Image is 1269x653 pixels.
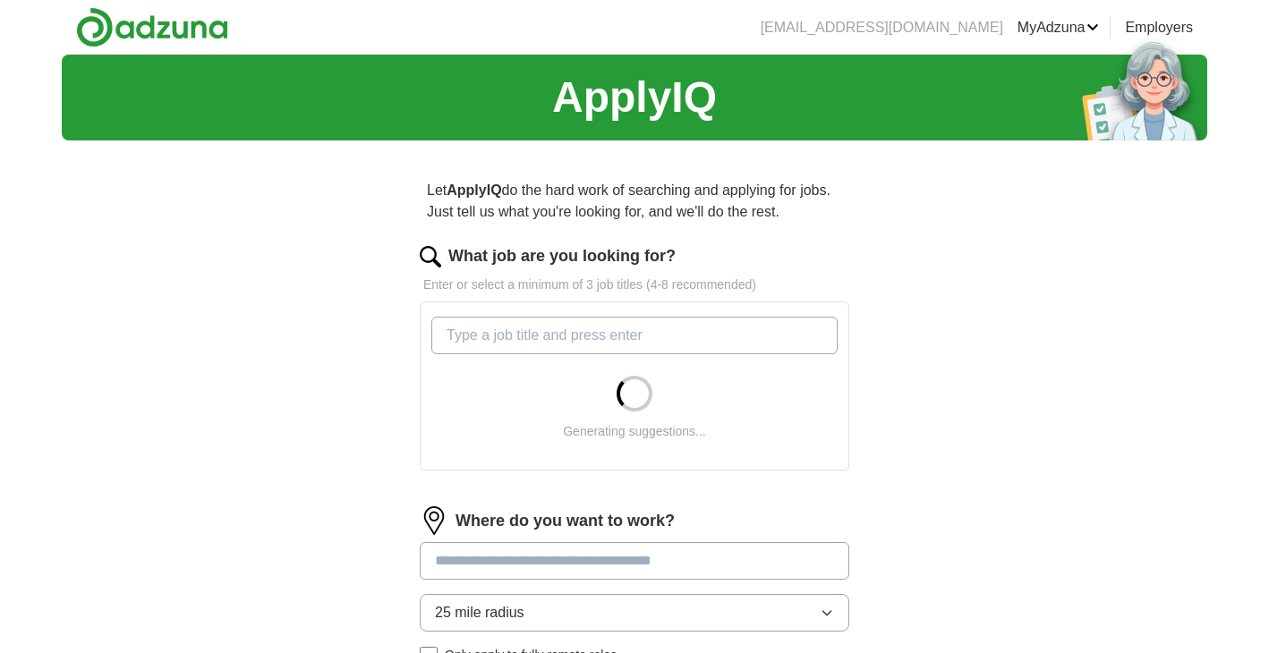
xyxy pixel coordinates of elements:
span: 25 mile radius [435,602,524,623]
label: What job are you looking for? [448,244,676,268]
h1: ApplyIQ [552,65,717,130]
label: Where do you want to work? [456,509,675,533]
input: Type a job title and press enter [431,317,838,354]
li: [EMAIL_ADDRESS][DOMAIN_NAME] [761,17,1003,38]
strong: ApplyIQ [447,182,501,198]
button: 25 mile radius [420,594,849,632]
p: Let do the hard work of searching and applying for jobs. Just tell us what you're looking for, an... [420,173,849,230]
div: Generating suggestions... [563,422,706,441]
img: search.png [420,246,441,267]
img: Adzuna logo [76,7,228,47]
a: Employers [1125,17,1193,38]
p: Enter or select a minimum of 3 job titles (4-8 recommended) [420,276,849,294]
a: MyAdzuna [1018,17,1100,38]
img: location.png [420,506,448,535]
